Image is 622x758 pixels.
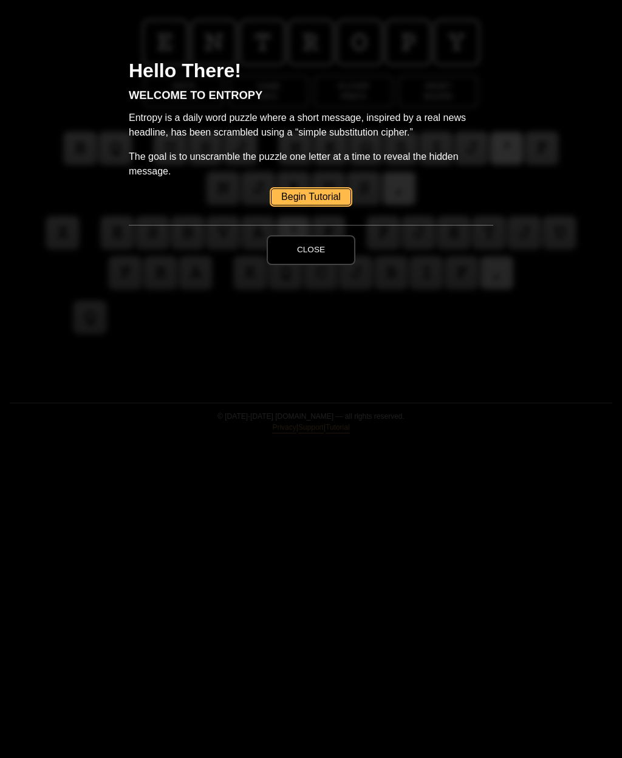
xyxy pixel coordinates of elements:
[129,111,493,150] p: Entropy is a daily word puzzle where a short message, inspired by a real news headline, has been ...
[267,235,355,264] button: Close
[129,61,493,90] h2: Hello There!
[129,90,493,111] h3: Welcome to entropy
[271,188,351,205] a: Begin Tutorial
[129,150,493,188] p: The goal is to unscramble the puzzle one letter at a time to reveal the hidden message.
